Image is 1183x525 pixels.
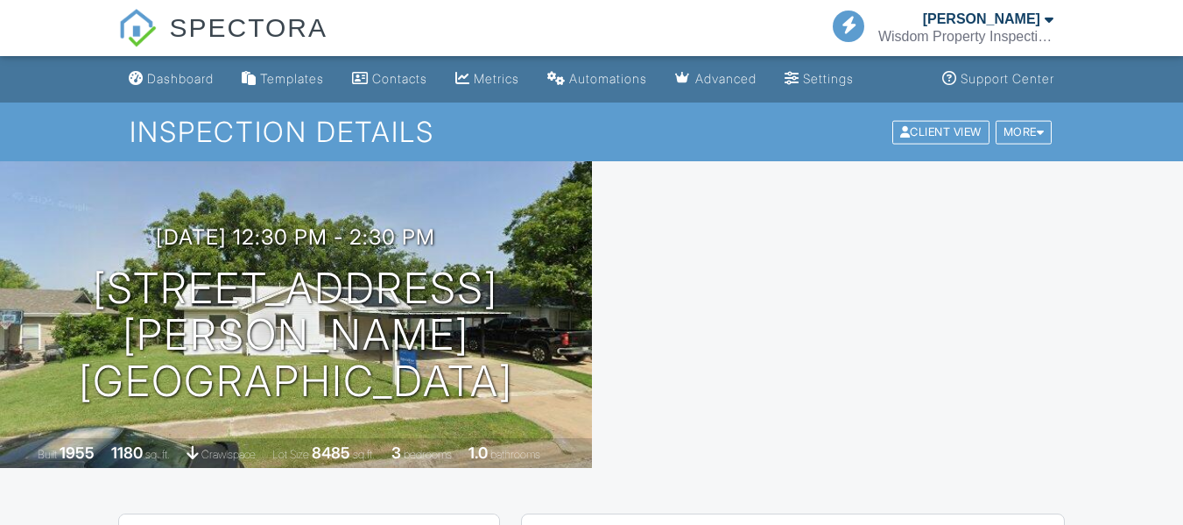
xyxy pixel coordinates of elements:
div: Contacts [372,71,427,86]
div: Advanced [695,71,757,86]
div: Templates [260,71,324,86]
a: Metrics [448,63,526,96]
div: Wisdom Property Inspections [878,28,1053,46]
h3: [DATE] 12:30 pm - 2:30 pm [156,225,435,249]
a: SPECTORA [118,26,327,59]
div: 8485 [312,443,350,462]
span: bedrooms [404,448,452,461]
span: sq.ft. [353,448,375,461]
a: Client View [891,124,994,138]
a: Settings [778,63,861,96]
div: Automations [569,71,647,86]
span: crawlspace [201,448,256,461]
div: Dashboard [147,71,214,86]
div: [PERSON_NAME] [923,11,1040,28]
img: The Best Home Inspection Software - Spectora [118,9,157,47]
div: 1180 [111,443,143,462]
div: 3 [391,443,401,462]
a: Templates [235,63,331,96]
span: Lot Size [272,448,309,461]
div: More [996,120,1053,144]
a: Support Center [935,63,1061,96]
div: Metrics [474,71,519,86]
div: Settings [803,71,854,86]
span: Built [38,448,57,461]
span: SPECTORA [170,9,328,46]
span: bathrooms [490,448,540,461]
a: Contacts [345,63,434,96]
h1: [STREET_ADDRESS][PERSON_NAME] [GEOGRAPHIC_DATA] [28,266,564,404]
div: Support Center [961,71,1054,86]
a: Dashboard [122,63,221,96]
div: 1.0 [468,443,488,462]
div: Client View [892,120,989,144]
div: 1955 [60,443,95,462]
a: Automations (Basic) [540,63,654,96]
a: Advanced [668,63,764,96]
span: sq. ft. [145,448,170,461]
h1: Inspection Details [130,117,1053,147]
